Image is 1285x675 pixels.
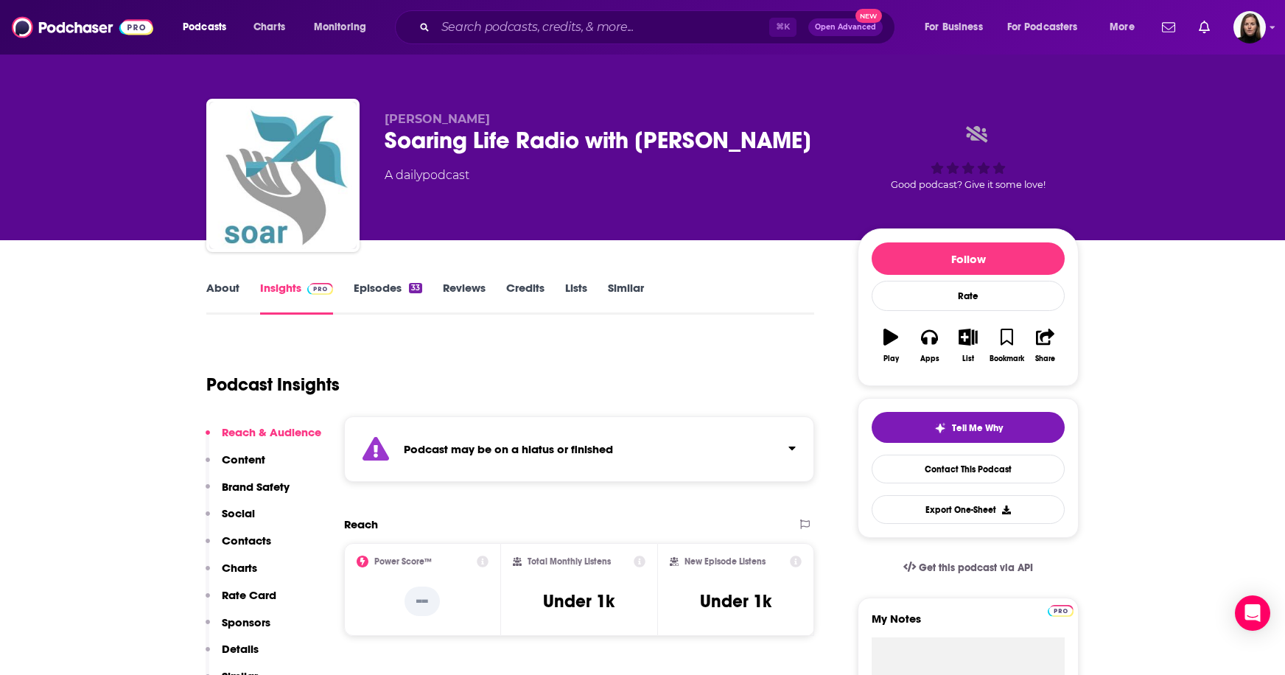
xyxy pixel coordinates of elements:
[1110,17,1135,38] span: More
[872,281,1065,311] div: Rate
[409,10,909,44] div: Search podcasts, credits, & more...
[206,561,257,588] button: Charts
[222,425,321,439] p: Reach & Audience
[374,556,432,567] h2: Power Score™
[222,480,290,494] p: Brand Safety
[858,112,1079,203] div: Good podcast? Give it some love!
[543,590,615,612] h3: Under 1k
[222,534,271,548] p: Contacts
[949,319,987,372] button: List
[872,612,1065,637] label: My Notes
[528,556,611,567] h2: Total Monthly Listens
[952,422,1003,434] span: Tell Me Why
[222,561,257,575] p: Charts
[1233,11,1266,43] button: Show profile menu
[222,506,255,520] p: Social
[872,455,1065,483] a: Contact This Podcast
[206,506,255,534] button: Social
[990,354,1024,363] div: Bookmark
[206,615,270,643] button: Sponsors
[385,112,490,126] span: [PERSON_NAME]
[1026,319,1065,372] button: Share
[892,550,1045,586] a: Get this podcast via API
[183,17,226,38] span: Podcasts
[934,422,946,434] img: tell me why sparkle
[872,412,1065,443] button: tell me why sparkleTell Me Why
[409,283,422,293] div: 33
[12,13,153,41] img: Podchaser - Follow, Share and Rate Podcasts
[1048,603,1074,617] a: Pro website
[354,281,422,315] a: Episodes33
[222,588,276,602] p: Rate Card
[883,354,899,363] div: Play
[1048,605,1074,617] img: Podchaser Pro
[307,283,333,295] img: Podchaser Pro
[222,642,259,656] p: Details
[206,425,321,452] button: Reach & Audience
[1233,11,1266,43] span: Logged in as BevCat3
[910,319,948,372] button: Apps
[1235,595,1270,631] div: Open Intercom Messenger
[1007,17,1078,38] span: For Podcasters
[385,167,469,184] div: A daily podcast
[344,416,814,482] section: Click to expand status details
[815,24,876,31] span: Open Advanced
[405,587,440,616] p: --
[506,281,545,315] a: Credits
[314,17,366,38] span: Monitoring
[1156,15,1181,40] a: Show notifications dropdown
[304,15,385,39] button: open menu
[872,319,910,372] button: Play
[206,588,276,615] button: Rate Card
[608,281,644,315] a: Similar
[891,179,1046,190] span: Good podcast? Give it some love!
[872,242,1065,275] button: Follow
[914,15,1001,39] button: open menu
[565,281,587,315] a: Lists
[919,562,1033,574] span: Get this podcast via API
[344,517,378,531] h2: Reach
[925,17,983,38] span: For Business
[206,452,265,480] button: Content
[920,354,939,363] div: Apps
[998,15,1099,39] button: open menu
[206,281,239,315] a: About
[443,281,486,315] a: Reviews
[700,590,771,612] h3: Under 1k
[1193,15,1216,40] a: Show notifications dropdown
[206,480,290,507] button: Brand Safety
[435,15,769,39] input: Search podcasts, credits, & more...
[684,556,766,567] h2: New Episode Listens
[253,17,285,38] span: Charts
[769,18,796,37] span: ⌘ K
[987,319,1026,372] button: Bookmark
[206,534,271,561] button: Contacts
[1099,15,1153,39] button: open menu
[808,18,883,36] button: Open AdvancedNew
[244,15,294,39] a: Charts
[260,281,333,315] a: InsightsPodchaser Pro
[404,442,613,456] strong: Podcast may be on a hiatus or finished
[962,354,974,363] div: List
[1233,11,1266,43] img: User Profile
[1035,354,1055,363] div: Share
[222,615,270,629] p: Sponsors
[872,495,1065,524] button: Export One-Sheet
[206,374,340,396] h1: Podcast Insights
[172,15,245,39] button: open menu
[206,642,259,669] button: Details
[209,102,357,249] img: Soaring Life Radio with Carolyn Dolan
[222,452,265,466] p: Content
[855,9,882,23] span: New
